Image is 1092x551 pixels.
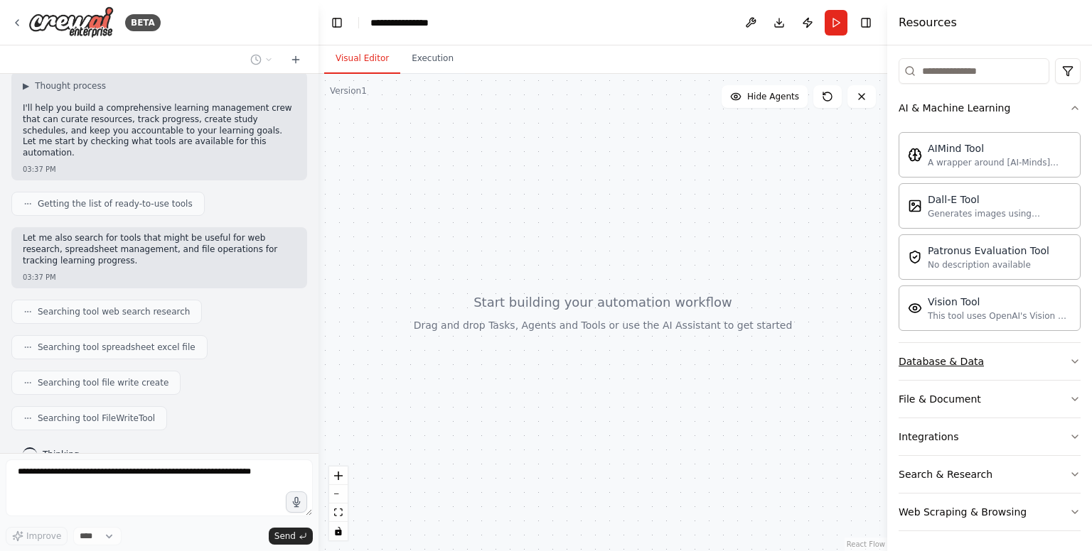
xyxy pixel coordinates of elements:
[38,342,196,353] span: Searching tool spreadsheet excel file
[899,354,984,369] div: Database & Data
[899,343,1081,380] button: Database & Data
[899,456,1081,493] button: Search & Research
[23,164,296,175] div: 03:37 PM
[23,80,29,92] span: ▶
[286,491,307,513] button: Click to speak your automation idea
[899,418,1081,455] button: Integrations
[38,377,168,388] span: Searching tool file write create
[329,467,348,540] div: React Flow controls
[908,148,922,162] img: AIMindTool
[928,208,1071,219] div: Generates images using OpenAI's Dall-E model.
[899,505,1027,519] div: Web Scraping & Browsing
[38,306,190,317] span: Searching tool web search research
[35,80,106,92] span: Thought process
[23,233,296,266] p: Let me also search for tools that might be useful for web research, spreadsheet management, and f...
[928,259,1049,271] div: No description available
[327,13,347,33] button: Hide left sidebar
[928,310,1071,322] div: This tool uses OpenAI's Vision API to describe the contents of an image.
[400,44,465,74] button: Execution
[23,103,296,158] p: I'll help you build a comprehensive learning management crew that can curate resources, track pro...
[899,89,1081,126] button: AI & Machine Learning
[928,141,1071,156] div: AIMind Tool
[928,295,1071,309] div: Vision Tool
[23,272,296,283] div: 03:37 PM
[899,101,1010,115] div: AI & Machine Learning
[245,51,279,68] button: Switch to previous chat
[329,522,348,540] button: toggle interactivity
[329,467,348,485] button: zoom in
[899,430,958,444] div: Integrations
[329,503,348,522] button: fit view
[722,85,808,108] button: Hide Agents
[23,80,106,92] button: ▶Thought process
[747,91,799,102] span: Hide Agents
[370,16,441,30] nav: breadcrumb
[847,540,885,548] a: React Flow attribution
[928,157,1071,168] div: A wrapper around [AI-Minds]([URL][DOMAIN_NAME]). Useful for when you need answers to questions fr...
[908,301,922,315] img: VisionTool
[43,449,87,460] span: Thinking...
[324,44,400,74] button: Visual Editor
[899,493,1081,530] button: Web Scraping & Browsing
[125,14,161,31] div: BETA
[899,14,957,31] h4: Resources
[908,199,922,213] img: DallETool
[6,527,68,545] button: Improve
[908,250,922,264] img: PatronusEvalTool
[928,244,1049,258] div: Patronus Evaluation Tool
[899,381,1081,418] button: File & Document
[329,485,348,503] button: zoom out
[899,467,992,481] div: Search & Research
[899,53,1081,542] div: Tools
[330,85,367,97] div: Version 1
[38,413,155,424] span: Searching tool FileWriteTool
[899,126,1081,342] div: AI & Machine Learning
[269,528,313,545] button: Send
[26,530,61,542] span: Improve
[856,13,876,33] button: Hide right sidebar
[28,6,114,38] img: Logo
[899,392,981,406] div: File & Document
[928,192,1071,207] div: Dall-E Tool
[284,51,307,68] button: Start a new chat
[38,198,193,209] span: Getting the list of ready-to-use tools
[274,530,296,542] span: Send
